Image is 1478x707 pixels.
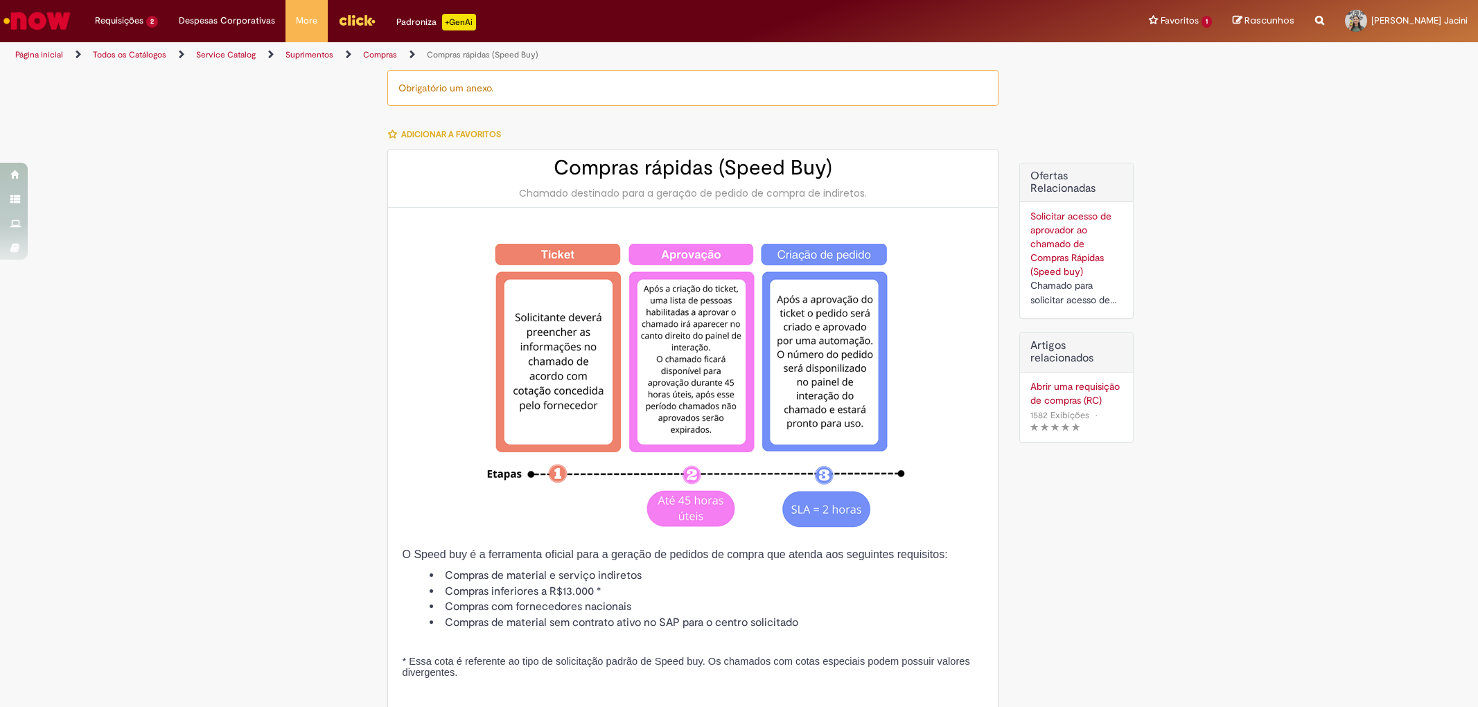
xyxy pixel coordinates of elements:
a: Suprimentos [285,49,333,60]
div: Padroniza [396,14,476,30]
span: O Speed buy é a ferramenta oficial para a geração de pedidos de compra que atenda aos seguintes r... [402,548,947,560]
a: Compras rápidas (Speed Buy) [427,49,538,60]
a: Página inicial [15,49,63,60]
span: * Essa cota é referente ao tipo de solicitação padrão de Speed buy. Os chamados com cotas especia... [402,656,969,678]
span: [PERSON_NAME] Jacini [1371,15,1468,26]
img: ServiceNow [1,7,73,35]
span: Requisições [95,14,143,28]
li: Compras com fornecedores nacionais [430,599,984,615]
div: Chamado para solicitar acesso de aprovador ao ticket de Speed buy [1030,278,1123,307]
button: Adicionar a Favoritos [387,120,509,149]
a: Compras [363,49,397,60]
a: Service Catalog [196,49,256,60]
span: 2 [146,16,158,28]
li: Compras inferiores a R$13.000 * [430,584,984,600]
span: Adicionar a Favoritos [401,129,501,140]
a: Abrir uma requisição de compras (RC) [1030,379,1123,407]
span: Favoritos [1161,14,1199,28]
p: +GenAi [442,14,476,30]
ul: Trilhas de página [10,42,975,68]
li: Compras de material e serviço indiretos [430,568,984,584]
a: Solicitar acesso de aprovador ao chamado de Compras Rápidas (Speed buy) [1030,210,1111,278]
li: Compras de material sem contrato ativo no SAP para o centro solicitado [430,615,984,631]
h2: Ofertas Relacionadas [1030,170,1123,195]
span: 1 [1202,16,1212,28]
span: Despesas Corporativas [179,14,275,28]
div: Ofertas Relacionadas [1019,163,1134,319]
span: Rascunhos [1244,14,1294,27]
div: Chamado destinado para a geração de pedido de compra de indiretos. [402,186,984,200]
a: Rascunhos [1233,15,1294,28]
div: Obrigatório um anexo. [387,70,998,106]
a: Todos os Catálogos [93,49,166,60]
h2: Compras rápidas (Speed Buy) [402,156,984,179]
h3: Artigos relacionados [1030,340,1123,364]
span: • [1092,406,1100,424]
span: 1582 Exibições [1030,409,1089,421]
span: More [296,14,317,28]
img: click_logo_yellow_360x200.png [338,10,376,30]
